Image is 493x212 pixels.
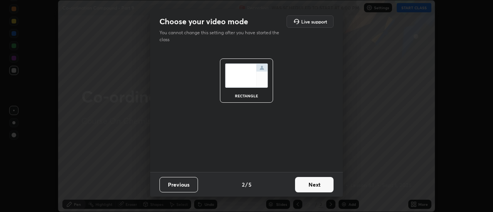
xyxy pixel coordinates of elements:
button: Previous [159,177,198,192]
img: normalScreenIcon.ae25ed63.svg [225,63,268,88]
h5: Live support [301,19,327,24]
p: You cannot change this setting after you have started the class [159,29,284,43]
h4: 2 [242,180,245,189]
h4: / [245,180,248,189]
h2: Choose your video mode [159,17,248,27]
div: rectangle [231,94,262,98]
h4: 5 [248,180,252,189]
button: Next [295,177,334,192]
